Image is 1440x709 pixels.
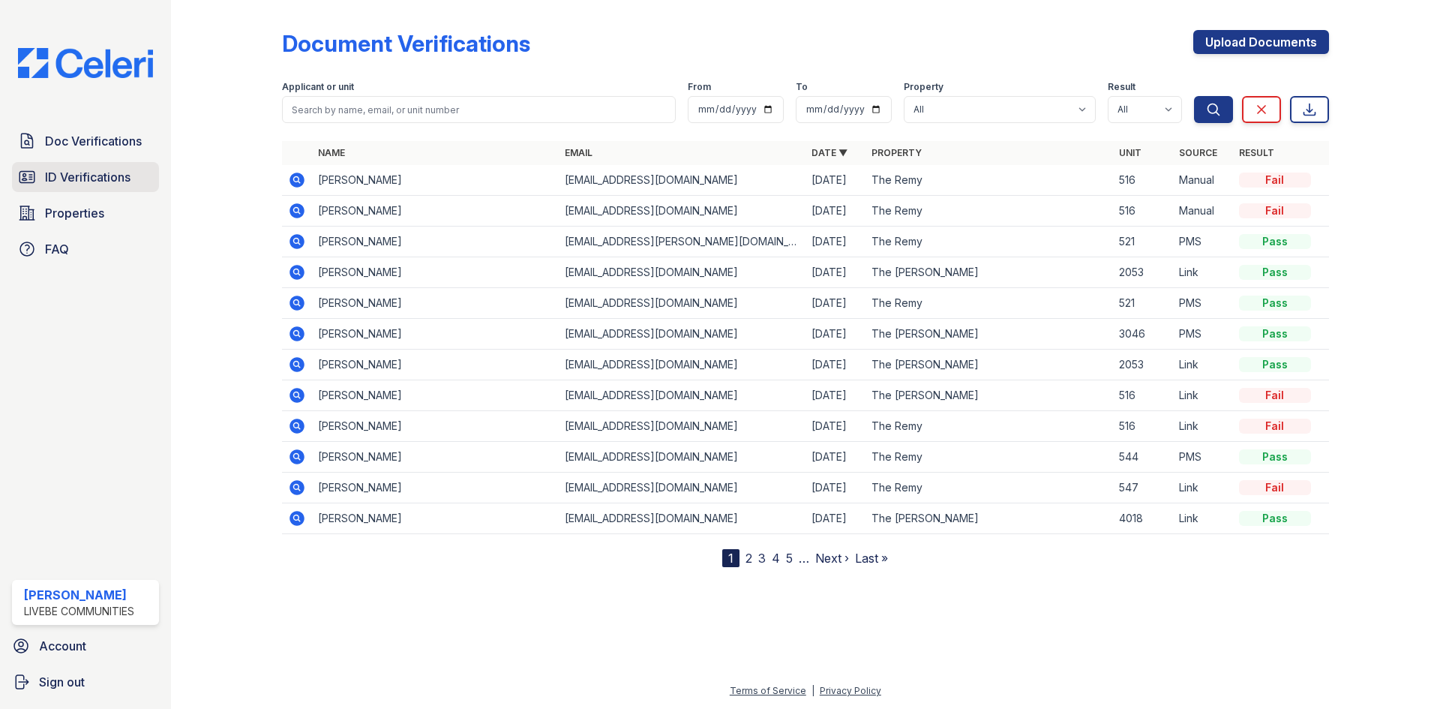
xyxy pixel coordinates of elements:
td: The [PERSON_NAME] [865,319,1112,350]
td: [PERSON_NAME] [312,411,559,442]
td: [DATE] [805,473,865,503]
td: PMS [1173,442,1233,473]
td: [PERSON_NAME] [312,165,559,196]
img: CE_Logo_Blue-a8612792a0a2168367f1c8372b55b34899dd931a85d93a1a3d3e32e68fde9ad4.png [6,48,165,78]
td: [PERSON_NAME] [312,473,559,503]
span: Account [39,637,86,655]
td: [DATE] [805,411,865,442]
td: [DATE] [805,319,865,350]
td: 516 [1113,411,1173,442]
td: Manual [1173,196,1233,227]
td: Link [1173,350,1233,380]
a: Upload Documents [1193,30,1329,54]
td: [PERSON_NAME] [312,380,559,411]
td: [EMAIL_ADDRESS][DOMAIN_NAME] [559,350,805,380]
a: Email [565,147,592,158]
td: The Remy [865,196,1112,227]
div: Fail [1239,419,1311,434]
td: Link [1173,473,1233,503]
span: FAQ [45,240,69,258]
div: Fail [1239,203,1311,218]
td: [EMAIL_ADDRESS][DOMAIN_NAME] [559,380,805,411]
td: The [PERSON_NAME] [865,350,1112,380]
a: FAQ [12,234,159,264]
td: The [PERSON_NAME] [865,380,1112,411]
a: Property [871,147,922,158]
div: Pass [1239,296,1311,311]
a: Sign out [6,667,165,697]
div: Document Verifications [282,30,530,57]
span: Sign out [39,673,85,691]
a: Name [318,147,345,158]
a: 4 [772,551,780,566]
td: [EMAIL_ADDRESS][DOMAIN_NAME] [559,165,805,196]
label: From [688,81,711,93]
td: The Remy [865,165,1112,196]
td: 3046 [1113,319,1173,350]
div: Fail [1239,173,1311,188]
td: [EMAIL_ADDRESS][DOMAIN_NAME] [559,257,805,288]
td: [PERSON_NAME] [312,442,559,473]
a: ID Verifications [12,162,159,192]
td: 516 [1113,380,1173,411]
td: The Remy [865,473,1112,503]
a: 2 [745,551,752,566]
td: [PERSON_NAME] [312,196,559,227]
label: To [796,81,808,93]
a: 5 [786,551,793,566]
td: The [PERSON_NAME] [865,257,1112,288]
td: [DATE] [805,227,865,257]
div: Pass [1239,449,1311,464]
td: PMS [1173,227,1233,257]
td: Link [1173,380,1233,411]
a: Date ▼ [811,147,847,158]
td: [PERSON_NAME] [312,503,559,534]
div: Pass [1239,511,1311,526]
td: [EMAIL_ADDRESS][DOMAIN_NAME] [559,288,805,319]
td: [PERSON_NAME] [312,227,559,257]
td: [EMAIL_ADDRESS][DOMAIN_NAME] [559,473,805,503]
div: | [811,685,814,696]
td: The Remy [865,288,1112,319]
td: PMS [1173,288,1233,319]
a: Next › [815,551,849,566]
td: [EMAIL_ADDRESS][PERSON_NAME][DOMAIN_NAME] [559,227,805,257]
a: Terms of Service [730,685,806,696]
td: 521 [1113,227,1173,257]
a: Doc Verifications [12,126,159,156]
input: Search by name, email, or unit number [282,96,676,123]
td: [PERSON_NAME] [312,350,559,380]
td: 544 [1113,442,1173,473]
td: 2053 [1113,350,1173,380]
label: Property [904,81,943,93]
td: The [PERSON_NAME] [865,503,1112,534]
td: PMS [1173,319,1233,350]
td: 547 [1113,473,1173,503]
td: [DATE] [805,288,865,319]
a: Last » [855,551,888,566]
span: Properties [45,204,104,222]
td: [EMAIL_ADDRESS][DOMAIN_NAME] [559,442,805,473]
div: 1 [722,549,739,567]
td: 516 [1113,165,1173,196]
span: … [799,549,809,567]
div: Pass [1239,357,1311,372]
div: LiveBe Communities [24,604,134,619]
a: 3 [758,551,766,566]
td: [DATE] [805,442,865,473]
td: Link [1173,257,1233,288]
td: Link [1173,503,1233,534]
a: Result [1239,147,1274,158]
td: [PERSON_NAME] [312,257,559,288]
a: Properties [12,198,159,228]
td: The Remy [865,411,1112,442]
td: [EMAIL_ADDRESS][DOMAIN_NAME] [559,411,805,442]
td: 521 [1113,288,1173,319]
td: [PERSON_NAME] [312,319,559,350]
td: [DATE] [805,257,865,288]
td: [DATE] [805,503,865,534]
div: Pass [1239,265,1311,280]
td: [DATE] [805,165,865,196]
td: 4018 [1113,503,1173,534]
label: Result [1108,81,1135,93]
